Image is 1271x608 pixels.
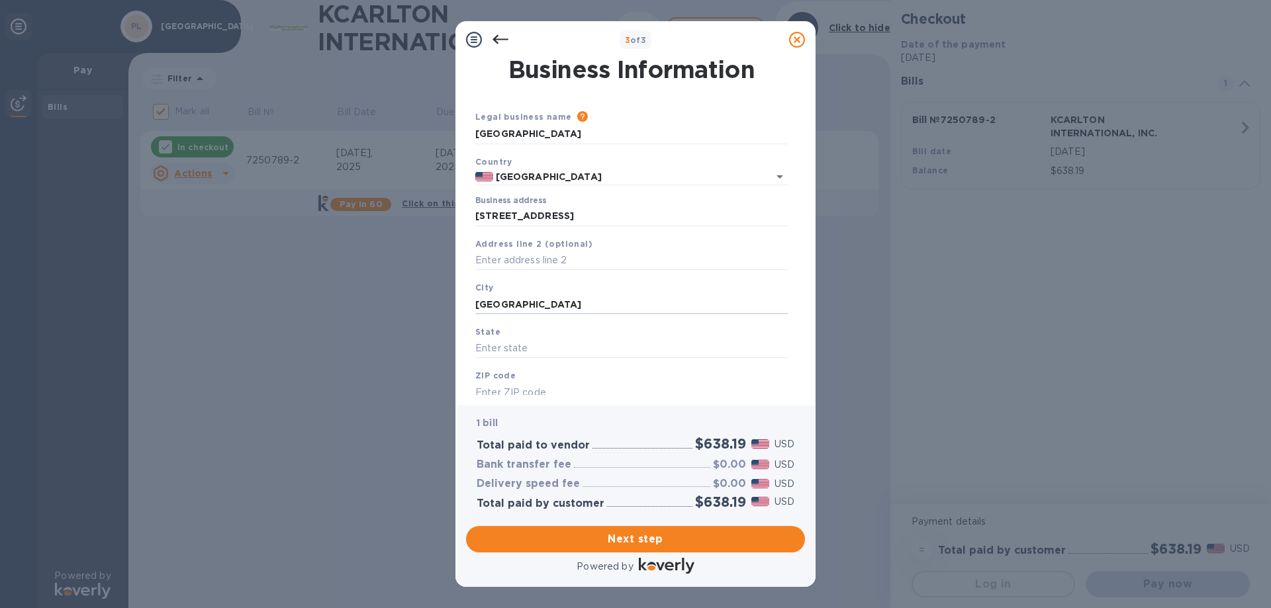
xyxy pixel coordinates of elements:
[751,439,769,449] img: USD
[625,35,630,45] span: 3
[775,495,794,509] p: USD
[466,526,805,552] button: Next step
[475,172,493,181] img: US
[477,498,604,510] h3: Total paid by customer
[751,479,769,488] img: USD
[639,558,694,574] img: Logo
[477,417,498,428] b: 1 bill
[625,35,647,45] b: of 3
[475,206,788,226] input: Enter address
[475,339,788,359] input: Enter state
[475,327,500,337] b: State
[775,437,794,451] p: USD
[751,497,769,506] img: USD
[475,112,572,122] b: Legal business name
[751,460,769,469] img: USD
[713,478,746,490] h3: $0.00
[775,458,794,472] p: USD
[477,531,794,547] span: Next step
[475,294,788,314] input: Enter city
[475,239,592,249] b: Address line 2 (optional)
[475,157,512,167] b: Country
[771,167,789,186] button: Open
[475,251,788,271] input: Enter address line 2
[475,124,788,144] input: Enter legal business name
[775,477,794,491] p: USD
[493,169,751,185] input: Select country
[473,56,790,83] h1: Business Information
[713,458,746,471] h3: $0.00
[695,435,746,452] h2: $638.19
[475,382,788,402] input: Enter ZIP code
[477,478,580,490] h3: Delivery speed fee
[477,458,571,471] h3: Bank transfer fee
[695,494,746,510] h2: $638.19
[477,439,590,452] h3: Total paid to vendor
[577,560,633,574] p: Powered by
[475,370,516,380] b: ZIP code
[475,282,494,292] b: City
[475,197,546,205] label: Business address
